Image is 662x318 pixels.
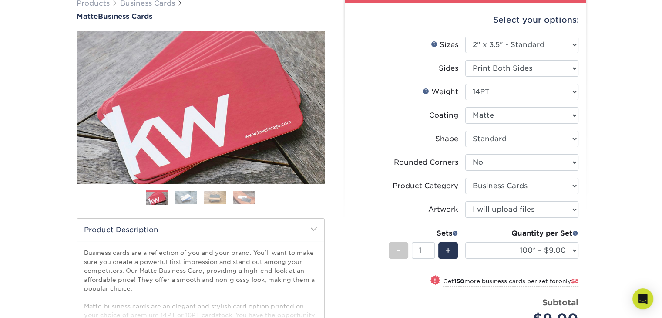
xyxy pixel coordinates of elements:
[423,87,458,97] div: Weight
[632,288,653,309] div: Open Intercom Messenger
[439,63,458,74] div: Sides
[204,191,226,204] img: Business Cards 03
[429,110,458,121] div: Coating
[352,3,579,37] div: Select your options:
[542,298,578,307] strong: Subtotal
[558,278,578,284] span: only
[77,12,325,20] a: MatteBusiness Cards
[465,228,578,239] div: Quantity per Set
[233,191,255,204] img: Business Cards 04
[443,278,578,287] small: Get more business cards per set for
[435,134,458,144] div: Shape
[445,244,451,257] span: +
[77,12,98,20] span: Matte
[431,40,458,50] div: Sizes
[77,219,324,241] h2: Product Description
[434,276,436,285] span: !
[428,204,458,215] div: Artwork
[393,181,458,191] div: Product Category
[77,12,325,20] h1: Business Cards
[397,244,400,257] span: -
[571,278,578,284] span: $8
[394,157,458,168] div: Rounded Corners
[389,228,458,239] div: Sets
[454,278,464,284] strong: 150
[175,191,197,204] img: Business Cards 02
[146,187,168,209] img: Business Cards 01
